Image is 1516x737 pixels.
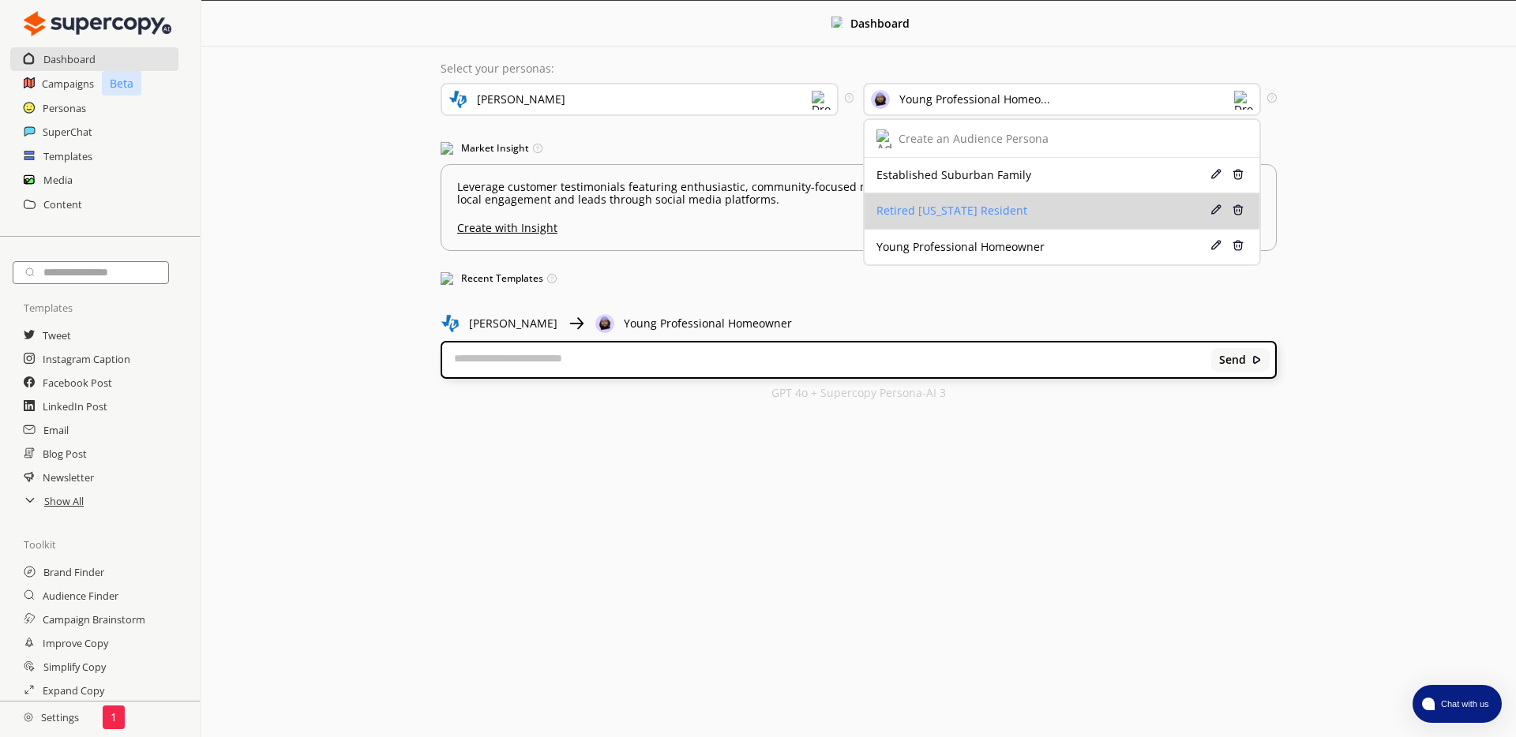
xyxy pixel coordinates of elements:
[457,214,1260,234] u: Create with Insight
[441,142,453,155] img: Market Insight
[43,466,94,489] a: Newsletter
[43,324,71,347] a: Tweet
[876,204,1183,217] div: Retired [US_STATE] Resident
[595,314,614,333] img: Close
[448,90,467,109] img: Brand Icon
[43,120,92,144] a: SuperChat
[24,8,171,39] img: Close
[24,713,33,722] img: Close
[102,71,141,95] p: Beta
[42,72,94,95] a: Campaigns
[624,317,792,330] p: Young Professional Homeowner
[43,631,108,655] a: Improve Copy
[43,655,106,679] a: Simplify Copy
[43,96,86,120] a: Personas
[1251,354,1263,365] img: Close
[1435,698,1492,710] span: Chat with us
[111,711,117,724] p: 1
[812,91,831,110] img: Dropdown Icon
[1210,204,1221,215] img: Edit Icon
[43,584,118,608] a: Audience Finder
[1233,240,1244,251] img: Delete Icon
[845,93,854,103] img: Tooltip Icon
[1413,685,1502,723] button: atlas-launcher
[43,144,92,168] a: Templates
[469,317,557,330] p: [PERSON_NAME]
[441,272,453,285] img: Popular Templates
[533,144,542,153] img: Tooltip Icon
[441,62,1277,75] p: Select your personas:
[457,181,1260,206] p: Leverage customer testimonials featuring enthusiastic, community-focused narratives to boost trus...
[899,133,1049,145] div: Create an Audience Persona
[1210,169,1221,180] img: Edit Icon
[43,47,96,71] a: Dashboard
[567,314,586,333] img: Close
[831,17,842,28] img: Close
[43,442,87,466] a: Blog Post
[43,168,73,192] a: Media
[547,274,557,283] img: Tooltip Icon
[1234,91,1253,110] img: Dropdown Icon
[876,129,895,148] img: Add Icon
[43,679,104,702] a: Expand Copy
[1219,354,1246,366] b: Send
[43,193,82,216] a: Content
[1267,93,1277,103] img: Tooltip Icon
[43,371,112,395] a: Facebook Post
[850,16,910,31] b: Dashboard
[1210,240,1221,251] img: Edit Icon
[43,347,130,371] a: Instagram Caption
[876,169,1183,181] div: Established Suburban Family
[441,137,1277,160] h3: Market Insight
[43,608,145,631] a: Campaign Brainstorm
[441,314,460,333] img: Close
[477,93,565,106] div: [PERSON_NAME]
[871,90,890,109] img: Audience Icon
[43,395,107,418] a: LinkedIn Post
[876,241,1183,253] div: Young Professional Homeowner
[43,418,69,442] a: Email
[43,560,104,584] a: Brand Finder
[441,267,1277,290] h3: Recent Templates
[44,489,84,513] a: Show All
[1233,204,1244,215] img: Delete Icon
[899,93,1050,106] div: Young Professional Homeo...
[1233,169,1244,180] img: Delete Icon
[771,387,946,399] p: GPT 4o + Supercopy Persona-AI 3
